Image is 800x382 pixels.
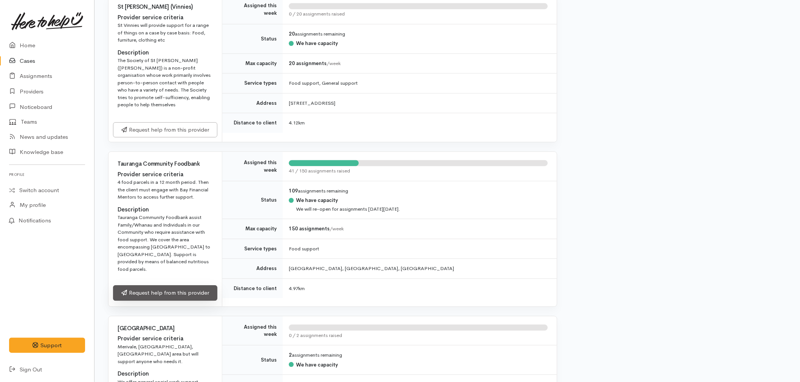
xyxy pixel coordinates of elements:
[118,325,213,332] h4: [GEOGRAPHIC_DATA]
[222,93,283,113] td: Address
[118,22,213,44] div: St Vinnies will provide support for a range of things on a case by case basis: Food, furniture, c...
[289,119,548,127] div: 4.12
[289,245,548,253] div: Food support
[289,99,548,107] div: [STREET_ADDRESS]
[118,370,149,378] label: Description
[113,285,217,301] a: Request help from this provider
[222,316,283,345] td: Assigned this week
[222,152,283,181] td: Assigned this week
[222,113,283,133] td: Distance to client
[289,332,548,339] div: 0 / 2 assignments raised
[289,351,548,359] div: assignments remaining
[222,73,283,93] td: Service types
[289,60,327,67] b: 20 assignments
[222,259,283,279] td: Address
[222,181,283,219] td: Status
[9,169,85,180] h6: Profile
[289,10,548,18] div: 0 / 20 assignments raised
[289,30,548,38] div: assignments remaining
[289,352,292,358] b: 2
[289,265,548,272] div: [GEOGRAPHIC_DATA], [GEOGRAPHIC_DATA], [GEOGRAPHIC_DATA]
[118,170,183,179] label: Provider service criteria
[118,179,213,201] div: 4 food parcels in a 12 month period. Then the client must engage with Bay Financial Mentors to ac...
[118,48,149,57] label: Description
[289,225,330,232] b: 150 assignments
[298,285,305,292] span: km
[296,40,338,47] b: We have capacity
[9,338,85,353] button: Support
[327,60,341,67] span: /week
[289,188,298,194] b: 109
[222,24,283,53] td: Status
[118,57,213,109] div: The Society of St [PERSON_NAME] ([PERSON_NAME]) is a non-profit organisation whose work primarily...
[222,278,283,298] td: Distance to client
[113,122,217,138] a: Request help from this provider
[118,4,213,10] h4: St [PERSON_NAME] (Vinnies)
[330,225,344,232] span: /week
[289,285,548,292] div: 4.97
[118,161,213,167] h4: Tauranga Community Foodbank
[118,343,213,365] div: Merivale, [GEOGRAPHIC_DATA], [GEOGRAPHIC_DATA] area but will support anyone who needs it.
[298,120,305,126] span: km
[118,334,183,343] label: Provider service criteria
[296,205,400,213] div: We will re-open for assignments [DATE][DATE].
[118,214,213,273] div: Tauranga Community Foodbank assist Family/Whanau and Individuals in our Community who require ass...
[296,362,338,368] b: We have capacity
[118,205,149,214] label: Description
[289,167,548,175] div: 41 / 150 assignments raised
[289,31,295,37] b: 20
[222,345,283,375] td: Status
[222,219,283,239] td: Max capacity
[222,53,283,73] td: Max capacity
[289,187,548,195] div: assignments remaining
[289,79,548,87] div: Food support, General support
[296,197,338,203] b: We have capacity
[118,13,183,22] label: Provider service criteria
[222,239,283,259] td: Service types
